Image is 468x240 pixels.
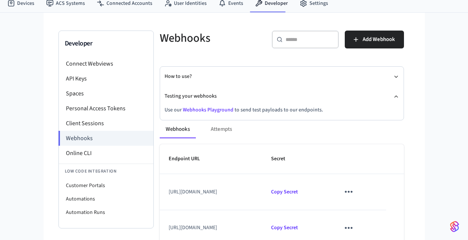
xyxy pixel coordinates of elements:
li: Automation Runs [59,206,153,219]
img: SeamLogoGradient.69752ec5.svg [450,221,459,233]
li: Webhooks [58,131,153,146]
span: Secret [271,153,295,165]
a: Webhooks Playground [183,106,233,114]
li: Automations [59,192,153,206]
button: Testing your webhooks [165,86,399,106]
li: Client Sessions [59,116,153,131]
li: Connect Webviews [59,56,153,71]
td: [URL][DOMAIN_NAME] [160,174,262,210]
li: Personal Access Tokens [59,101,153,116]
li: Low Code Integration [59,164,153,179]
button: Webhooks [160,120,196,138]
button: Add Webhook [345,31,404,48]
h3: Developer [65,38,147,49]
li: API Keys [59,71,153,86]
p: Use our to send test payloads to our endpoints. [165,106,399,114]
span: Copied! [271,188,298,196]
span: Copied! [271,224,298,231]
li: Customer Portals [59,179,153,192]
div: Testing your webhooks [165,106,399,120]
span: Add Webhook [363,35,395,44]
h5: Webhooks [160,31,263,46]
span: Endpoint URL [169,153,210,165]
li: Spaces [59,86,153,101]
div: ant example [160,120,404,138]
button: How to use? [165,67,399,86]
li: Online CLI [59,146,153,161]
